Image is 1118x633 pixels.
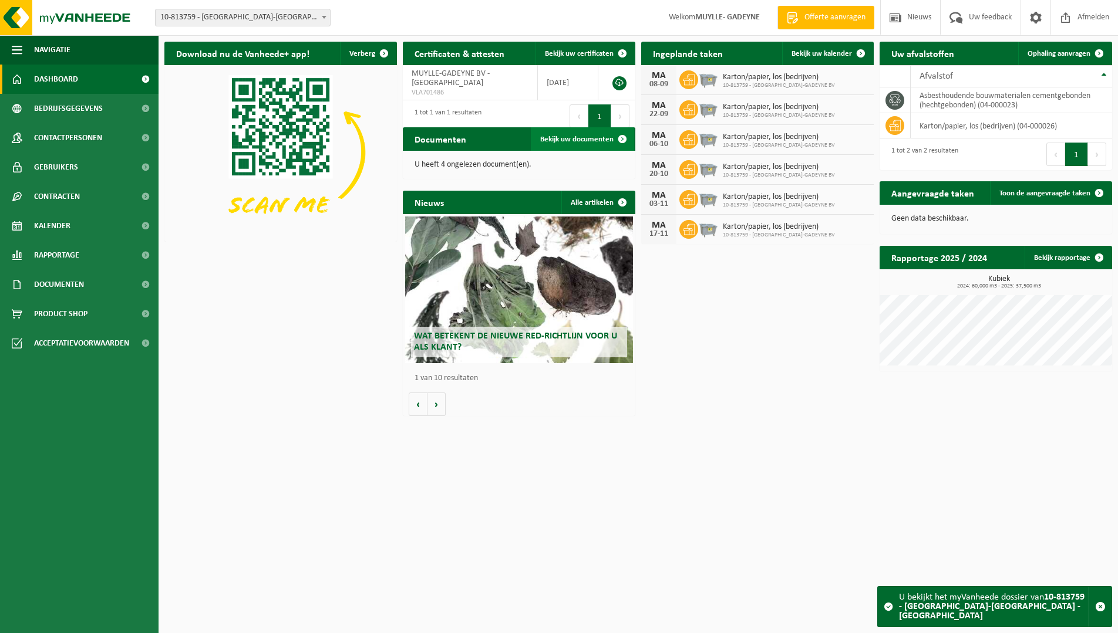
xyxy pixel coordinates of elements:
[412,69,490,87] span: MUYLLE-GADEYNE BV - [GEOGRAPHIC_DATA]
[698,158,718,178] img: WB-2500-GAL-GY-01
[415,374,629,382] p: 1 van 10 resultaten
[802,12,868,23] span: Offerte aanvragen
[647,71,671,80] div: MA
[34,299,87,329] span: Product Shop
[1018,42,1111,65] a: Ophaling aanvragen
[409,103,481,129] div: 1 tot 1 van 1 resultaten
[792,50,852,57] span: Bekijk uw kalender
[911,87,1112,113] td: asbesthoudende bouwmaterialen cementgebonden (hechtgebonden) (04-000023)
[885,275,1112,289] h3: Kubiek
[611,104,629,128] button: Next
[723,73,835,82] span: Karton/papier, los (bedrijven)
[777,6,874,29] a: Offerte aanvragen
[999,189,1090,197] span: Toon de aangevraagde taken
[782,42,873,65] a: Bekijk uw kalender
[641,42,735,65] h2: Ingeplande taken
[647,230,671,238] div: 17-11
[34,211,70,241] span: Kalender
[570,104,588,128] button: Previous
[588,104,611,128] button: 1
[647,101,671,110] div: MA
[164,65,397,239] img: Download de VHEPlus App
[647,221,671,230] div: MA
[698,69,718,89] img: WB-2500-GAL-GY-01
[885,141,958,167] div: 1 tot 2 van 2 resultaten
[34,153,78,182] span: Gebruikers
[164,42,321,65] h2: Download nu de Vanheede+ app!
[723,202,835,209] span: 10-813759 - [GEOGRAPHIC_DATA]-GADEYNE BV
[415,161,624,169] p: U heeft 4 ongelezen document(en).
[723,103,835,112] span: Karton/papier, los (bedrijven)
[698,218,718,238] img: WB-2500-GAL-GY-01
[540,136,614,143] span: Bekijk uw documenten
[1065,143,1088,166] button: 1
[698,99,718,119] img: WB-2500-GAL-GY-01
[990,181,1111,205] a: Toon de aangevraagde taken
[880,42,966,65] h2: Uw afvalstoffen
[647,80,671,89] div: 08-09
[891,215,1100,223] p: Geen data beschikbaar.
[920,72,953,81] span: Afvalstof
[34,329,129,358] span: Acceptatievoorwaarden
[723,232,835,239] span: 10-813759 - [GEOGRAPHIC_DATA]-GADEYNE BV
[34,182,80,211] span: Contracten
[414,331,617,352] span: Wat betekent de nieuwe RED-richtlijn voor u als klant?
[698,128,718,148] img: WB-2500-GAL-GY-01
[412,88,528,97] span: VLA701486
[1088,143,1106,166] button: Next
[647,161,671,170] div: MA
[545,50,614,57] span: Bekijk uw certificaten
[405,216,633,363] a: Wat betekent de nieuwe RED-richtlijn voor u als klant?
[723,172,835,179] span: 10-813759 - [GEOGRAPHIC_DATA]-GADEYNE BV
[349,50,375,57] span: Verberg
[723,192,835,202] span: Karton/papier, los (bedrijven)
[409,392,427,416] button: Vorige
[885,283,1112,289] span: 2024: 60,000 m3 - 2025: 37,500 m3
[403,42,516,65] h2: Certificaten & attesten
[647,200,671,208] div: 03-11
[34,270,84,299] span: Documenten
[403,191,456,214] h2: Nieuws
[340,42,396,65] button: Verberg
[427,392,446,416] button: Volgende
[538,65,598,100] td: [DATE]
[698,188,718,208] img: WB-2500-GAL-GY-01
[155,9,331,26] span: 10-813759 - MUYLLE-GADEYNE BV - GELUWE
[647,131,671,140] div: MA
[34,35,70,65] span: Navigatie
[403,127,478,150] h2: Documenten
[880,246,999,269] h2: Rapportage 2025 / 2024
[1025,246,1111,269] a: Bekijk rapportage
[536,42,634,65] a: Bekijk uw certificaten
[647,191,671,200] div: MA
[723,133,835,142] span: Karton/papier, los (bedrijven)
[1028,50,1090,57] span: Ophaling aanvragen
[723,142,835,149] span: 10-813759 - [GEOGRAPHIC_DATA]-GADEYNE BV
[723,222,835,232] span: Karton/papier, los (bedrijven)
[156,9,330,26] span: 10-813759 - MUYLLE-GADEYNE BV - GELUWE
[899,587,1089,627] div: U bekijkt het myVanheede dossier van
[647,170,671,178] div: 20-10
[880,181,986,204] h2: Aangevraagde taken
[1046,143,1065,166] button: Previous
[34,65,78,94] span: Dashboard
[911,113,1112,138] td: karton/papier, los (bedrijven) (04-000026)
[647,140,671,148] div: 06-10
[34,123,102,153] span: Contactpersonen
[561,191,634,214] a: Alle artikelen
[34,94,103,123] span: Bedrijfsgegevens
[34,241,79,270] span: Rapportage
[723,82,835,89] span: 10-813759 - [GEOGRAPHIC_DATA]-GADEYNE BV
[695,13,760,22] strong: MUYLLE- GADEYNE
[723,163,835,172] span: Karton/papier, los (bedrijven)
[531,127,634,151] a: Bekijk uw documenten
[723,112,835,119] span: 10-813759 - [GEOGRAPHIC_DATA]-GADEYNE BV
[647,110,671,119] div: 22-09
[899,593,1085,621] strong: 10-813759 - [GEOGRAPHIC_DATA]-[GEOGRAPHIC_DATA] - [GEOGRAPHIC_DATA]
